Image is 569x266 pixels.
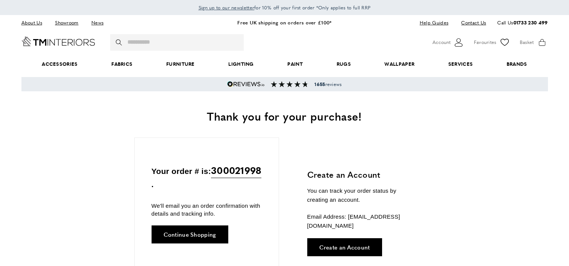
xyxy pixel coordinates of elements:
p: We'll email you an order confirmation with details and tracking info. [152,202,262,218]
a: Paint [271,53,320,76]
a: Showroom [49,18,84,28]
span: Favourites [474,38,496,46]
a: Contact Us [455,18,486,28]
p: You can track your order status by creating an account. [307,186,418,204]
a: About Us [21,18,48,28]
h3: Create an Account [307,169,418,180]
img: Reviews.io 5 stars [227,81,265,87]
a: Free UK shipping on orders over £100* [237,19,331,26]
p: Call Us [497,19,548,27]
a: 01733 230 499 [513,19,548,26]
a: Brands [490,53,544,76]
a: Sign up to our newsletter [199,4,255,11]
a: News [86,18,109,28]
span: for 10% off your first order *Only applies to full RRP [199,4,371,11]
button: Search [116,34,123,51]
span: Continue Shopping [164,231,216,237]
a: Help Guides [414,18,454,28]
span: Create an Account [319,244,370,250]
span: reviews [314,81,341,87]
a: Favourites [474,37,510,48]
a: Go to Home page [21,36,95,46]
a: Lighting [212,53,271,76]
strong: 1655 [314,81,325,88]
a: Furniture [149,53,211,76]
button: Customer Account [432,37,464,48]
a: Fabrics [94,53,149,76]
a: Wallpaper [368,53,431,76]
p: Your order # is: . [152,163,262,191]
img: Reviews section [271,81,308,87]
span: Account [432,38,451,46]
a: Continue Shopping [152,225,228,243]
a: Create an Account [307,238,382,256]
span: Thank you for your purchase! [207,108,362,124]
span: Accessories [25,53,94,76]
a: Rugs [320,53,368,76]
a: Services [431,53,490,76]
span: 300021998 [211,163,261,178]
p: Email Address: [EMAIL_ADDRESS][DOMAIN_NAME] [307,212,418,230]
